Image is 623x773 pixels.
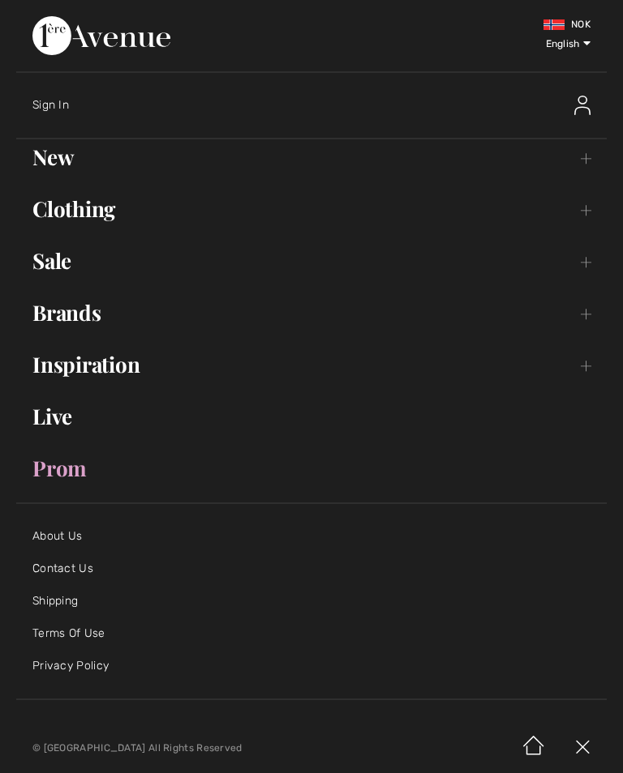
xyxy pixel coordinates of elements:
[32,16,170,55] img: 1ère Avenue
[16,347,607,382] a: Inspiration
[16,243,607,279] a: Sale
[367,16,591,32] div: NOK
[32,626,105,640] a: Terms Of Use
[509,723,558,773] img: Home
[32,659,109,673] a: Privacy Policy
[32,98,69,112] span: Sign In
[32,562,93,575] a: Contact Us
[32,79,607,131] a: Sign InSign In
[16,191,607,227] a: Clothing
[16,295,607,331] a: Brands
[32,594,78,608] a: Shipping
[574,96,591,115] img: Sign In
[32,529,82,543] a: About Us
[16,451,607,486] a: Prom
[32,742,367,754] p: © [GEOGRAPHIC_DATA] All Rights Reserved
[16,399,607,434] a: Live
[16,139,607,175] a: New
[558,723,607,773] img: X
